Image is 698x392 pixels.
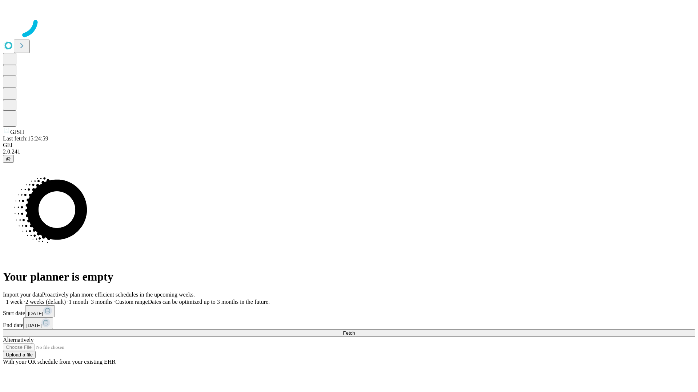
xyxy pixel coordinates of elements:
[3,291,42,298] span: Import your data
[3,135,48,142] span: Last fetch: 15:24:59
[25,299,66,305] span: 2 weeks (default)
[26,323,41,328] span: [DATE]
[115,299,148,305] span: Custom range
[91,299,112,305] span: 3 months
[28,311,43,316] span: [DATE]
[3,329,695,337] button: Fetch
[3,148,695,155] div: 2.0.241
[23,317,53,329] button: [DATE]
[3,155,14,163] button: @
[3,337,33,343] span: Alternatively
[6,156,11,162] span: @
[148,299,270,305] span: Dates can be optimized up to 3 months in the future.
[343,330,355,336] span: Fetch
[69,299,88,305] span: 1 month
[3,317,695,329] div: End date
[6,299,23,305] span: 1 week
[3,351,36,359] button: Upload a file
[10,129,24,135] span: GJSH
[3,270,695,283] h1: Your planner is empty
[3,142,695,148] div: GEI
[3,305,695,317] div: Start date
[3,359,116,365] span: With your OR schedule from your existing EHR
[25,305,55,317] button: [DATE]
[42,291,195,298] span: Proactively plan more efficient schedules in the upcoming weeks.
